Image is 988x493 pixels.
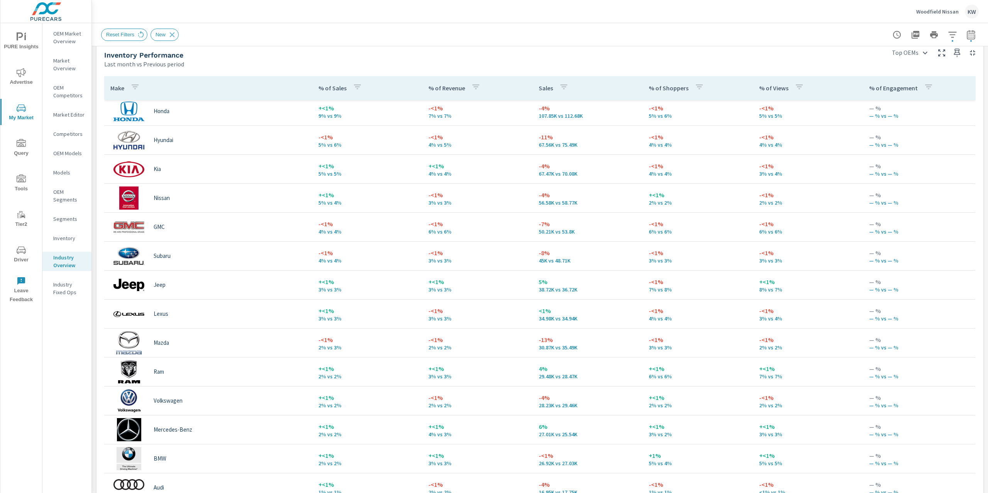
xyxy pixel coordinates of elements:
p: 6% [539,422,636,431]
p: 2% vs 2% [759,200,857,206]
p: -<1% [318,132,416,142]
p: Lexus [154,310,168,317]
p: 67,467 vs 70,083 [539,171,636,177]
div: OEM Market Overview [42,28,91,47]
button: "Export Report to PDF" [908,27,923,42]
span: New [151,32,170,37]
p: +<1% [759,277,857,286]
p: 8% vs 7% [759,286,857,293]
button: Select Date Range [963,27,979,42]
span: My Market [3,103,40,122]
div: OEM Competitors [42,82,91,101]
p: — % vs — % [869,431,969,437]
p: -<1% [649,219,746,229]
p: 3% vs 3% [318,286,416,293]
p: % of Shoppers [649,84,689,92]
p: — % [869,335,969,344]
span: Leave Feedback [3,276,40,304]
p: 4% vs 4% [759,142,857,148]
p: — % [869,480,969,489]
p: OEM Models [53,149,85,157]
p: GMC [154,224,165,230]
p: 3% vs 3% [428,315,526,322]
p: 5% vs 4% [649,460,746,466]
p: 26,915 vs 27,033 [539,460,636,466]
p: — % [869,422,969,431]
p: Woodfield Nissan [916,8,959,15]
p: -4% [539,161,636,171]
p: +<1% [428,451,526,460]
span: Query [3,139,40,158]
span: Save this to your personalized report [951,47,963,59]
div: OEM Segments [42,186,91,205]
p: — % [869,451,969,460]
p: -<1% [318,335,416,344]
p: Mercedes-Benz [154,426,192,433]
p: 3% vs 3% [759,431,857,437]
p: 2% vs 2% [318,402,416,408]
div: Competitors [42,128,91,140]
p: 4% vs 4% [649,315,746,322]
p: Hyundai [154,137,173,144]
p: Honda [154,108,169,115]
p: Market Editor [53,111,85,119]
p: 34.98K vs 34.94K [539,315,636,322]
img: logo-150.png [113,100,144,123]
p: — % [869,132,969,142]
img: logo-150.png [113,215,144,239]
p: — % [869,190,969,200]
p: BMW [154,455,166,462]
div: OEM Models [42,147,91,159]
p: 3% vs 2% [649,431,746,437]
p: Competitors [53,130,85,138]
p: — % [869,364,969,373]
p: +<1% [428,277,526,286]
p: -<1% [759,132,857,142]
p: 2% vs 2% [649,402,746,408]
p: — % [869,306,969,315]
p: — % vs — % [869,286,969,293]
div: Market Editor [42,109,91,120]
p: +<1% [649,190,746,200]
p: -<1% [649,103,746,113]
p: +<1% [318,161,416,171]
p: Inventory [53,234,85,242]
p: -4% [539,103,636,113]
p: -<1% [428,480,526,489]
span: Reset Filters [102,32,139,37]
img: logo-150.png [113,418,144,441]
p: 5% vs 5% [318,171,416,177]
p: 107,849 vs 112,681 [539,113,636,119]
p: Models [53,169,85,176]
p: 6% vs 6% [649,373,746,379]
p: -<1% [759,480,857,489]
p: +<1% [318,393,416,402]
p: 4% vs 4% [318,258,416,264]
p: -<1% [428,393,526,402]
p: -<1% [759,335,857,344]
p: 5% vs 6% [318,142,416,148]
p: Kia [154,166,161,173]
span: Driver [3,246,40,264]
p: -<1% [428,306,526,315]
p: — % vs — % [869,229,969,235]
div: Industry Overview [42,252,91,271]
p: -4% [539,190,636,200]
div: Industry Fixed Ops [42,279,91,298]
p: +<1% [318,451,416,460]
p: +<1% [318,422,416,431]
div: Market Overview [42,55,91,74]
p: -7% [539,219,636,229]
p: — % [869,393,969,402]
p: -<1% [759,393,857,402]
p: — % vs — % [869,171,969,177]
p: 7% vs 7% [428,113,526,119]
p: Ram [154,368,164,375]
p: 50.21K vs 53.8K [539,229,636,235]
p: Audi [154,484,164,491]
p: 3% vs 4% [759,315,857,322]
p: +<1% [428,422,526,431]
div: Segments [42,213,91,225]
p: -13% [539,335,636,344]
p: 2% vs 2% [318,373,416,379]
